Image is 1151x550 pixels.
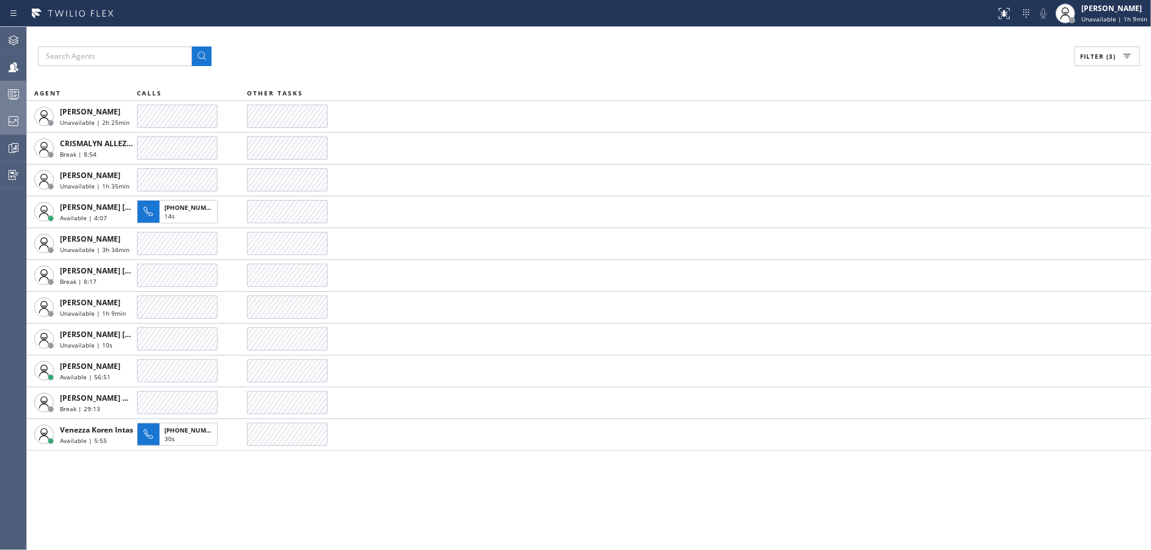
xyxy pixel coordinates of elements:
[60,329,204,340] span: [PERSON_NAME] [PERSON_NAME] Dahil
[60,393,152,403] span: [PERSON_NAME] Guingos
[34,89,61,97] span: AGENT
[164,426,220,434] span: [PHONE_NUMBER]
[60,309,126,318] span: Unavailable | 1h 9min
[164,212,175,220] span: 14s
[60,170,120,180] span: [PERSON_NAME]
[60,150,97,158] span: Break | 8:54
[1081,15,1147,23] span: Unavailable | 1h 9min
[60,138,136,149] span: CRISMALYN ALLEZER
[60,277,97,286] span: Break | 8:17
[1035,5,1052,22] button: Mute
[60,341,112,349] span: Unavailable | 10s
[60,425,133,435] span: Venezza Koren Intas
[38,46,192,66] input: Search Agents
[60,106,120,117] span: [PERSON_NAME]
[60,404,100,413] span: Break | 29:13
[137,196,221,227] button: [PHONE_NUMBER]14s
[60,118,130,127] span: Unavailable | 2h 25min
[60,361,120,371] span: [PERSON_NAME]
[60,436,107,445] span: Available | 5:55
[60,297,120,308] span: [PERSON_NAME]
[60,266,183,276] span: [PERSON_NAME] [PERSON_NAME]
[60,214,107,222] span: Available | 4:07
[137,419,221,450] button: [PHONE_NUMBER]30s
[1075,46,1140,66] button: Filter (3)
[60,234,120,244] span: [PERSON_NAME]
[164,203,220,212] span: [PHONE_NUMBER]
[60,182,130,190] span: Unavailable | 1h 35min
[60,202,183,212] span: [PERSON_NAME] [PERSON_NAME]
[247,89,303,97] span: OTHER TASKS
[60,373,111,381] span: Available | 56:51
[137,89,162,97] span: CALLS
[1081,3,1147,13] div: [PERSON_NAME]
[164,434,175,443] span: 30s
[1080,52,1116,61] span: Filter (3)
[60,245,130,254] span: Unavailable | 3h 34min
